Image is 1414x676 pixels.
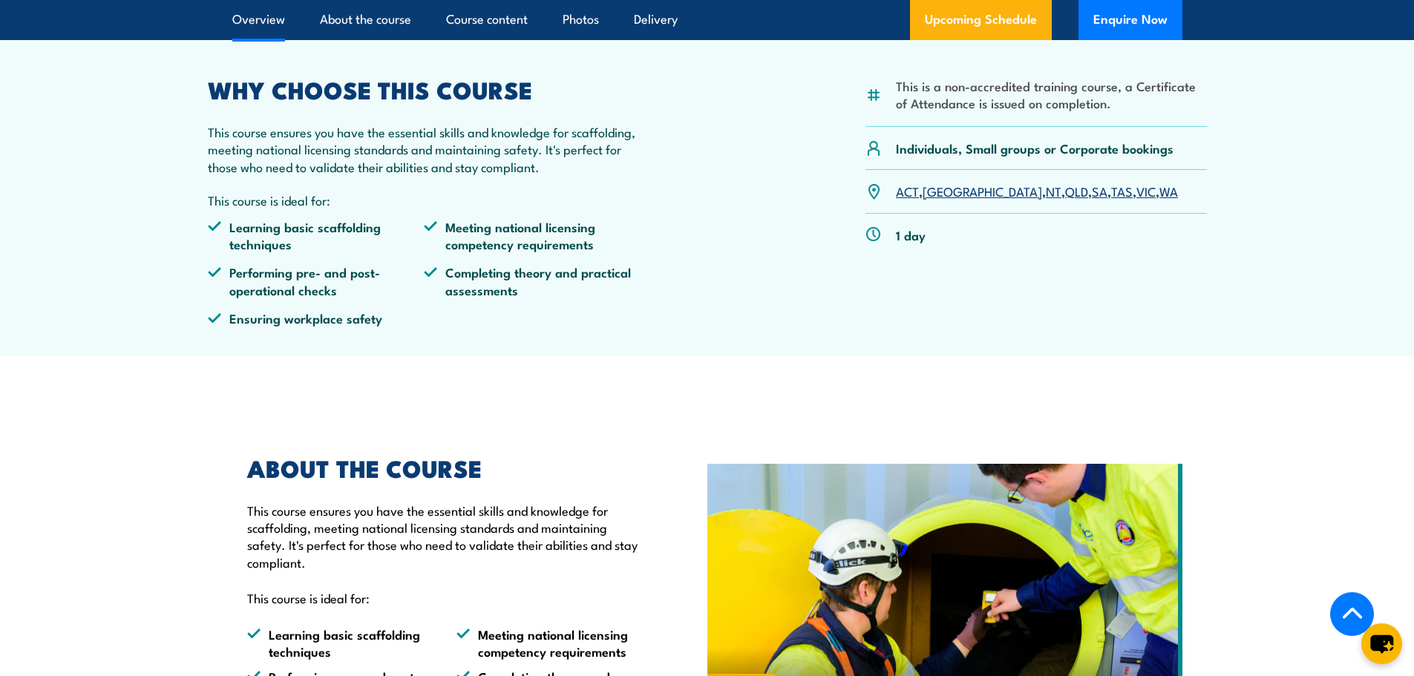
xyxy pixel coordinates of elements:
[456,626,639,660] li: Meeting national licensing competency requirements
[208,309,425,326] li: Ensuring workplace safety
[208,79,641,99] h2: WHY CHOOSE THIS COURSE
[424,218,641,253] li: Meeting national licensing competency requirements
[896,226,926,243] p: 1 day
[923,182,1042,200] a: [GEOGRAPHIC_DATA]
[247,626,430,660] li: Learning basic scaffolding techniques
[896,182,919,200] a: ACT
[208,263,425,298] li: Performing pre- and post-operational checks
[1092,182,1107,200] a: SA
[1046,182,1061,200] a: NT
[247,589,639,606] p: This course is ideal for:
[896,77,1207,112] li: This is a non-accredited training course, a Certificate of Attendance is issued on completion.
[247,457,639,478] h2: ABOUT THE COURSE
[208,191,641,209] p: This course is ideal for:
[208,218,425,253] li: Learning basic scaffolding techniques
[1065,182,1088,200] a: QLD
[1361,623,1402,664] button: chat-button
[1159,182,1178,200] a: WA
[424,263,641,298] li: Completing theory and practical assessments
[208,123,641,175] p: This course ensures you have the essential skills and knowledge for scaffolding, meeting national...
[247,502,639,571] p: This course ensures you have the essential skills and knowledge for scaffolding, meeting national...
[896,183,1178,200] p: , , , , , , ,
[1136,182,1156,200] a: VIC
[896,140,1174,157] p: Individuals, Small groups or Corporate bookings
[1111,182,1133,200] a: TAS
